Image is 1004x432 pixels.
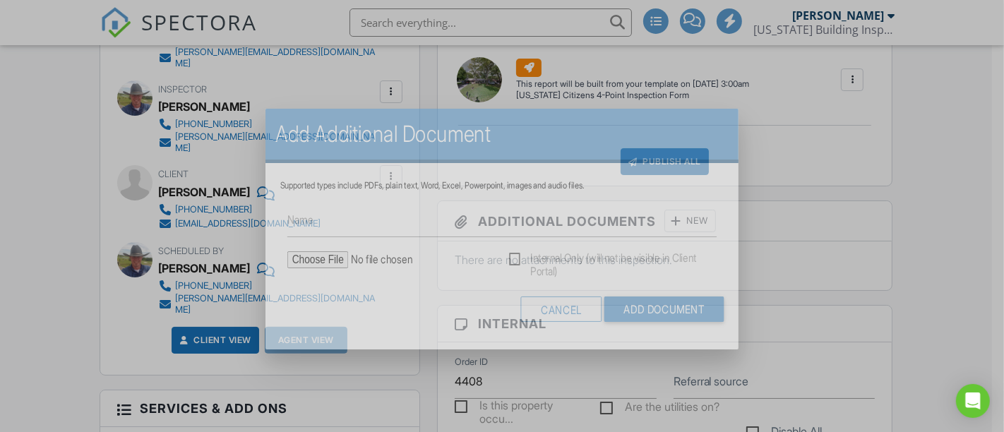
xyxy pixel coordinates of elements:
[956,384,990,418] div: Open Intercom Messenger
[521,296,602,322] div: Cancel
[287,212,313,227] label: Name
[509,251,717,269] label: Internal Only (will not be visible in Client Portal)
[604,296,724,322] input: Add Document
[275,120,729,148] h2: Add Additional Document
[280,180,724,191] div: Supported types include PDFs, plain text, Word, Excel, Powerpoint, images and audio files.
